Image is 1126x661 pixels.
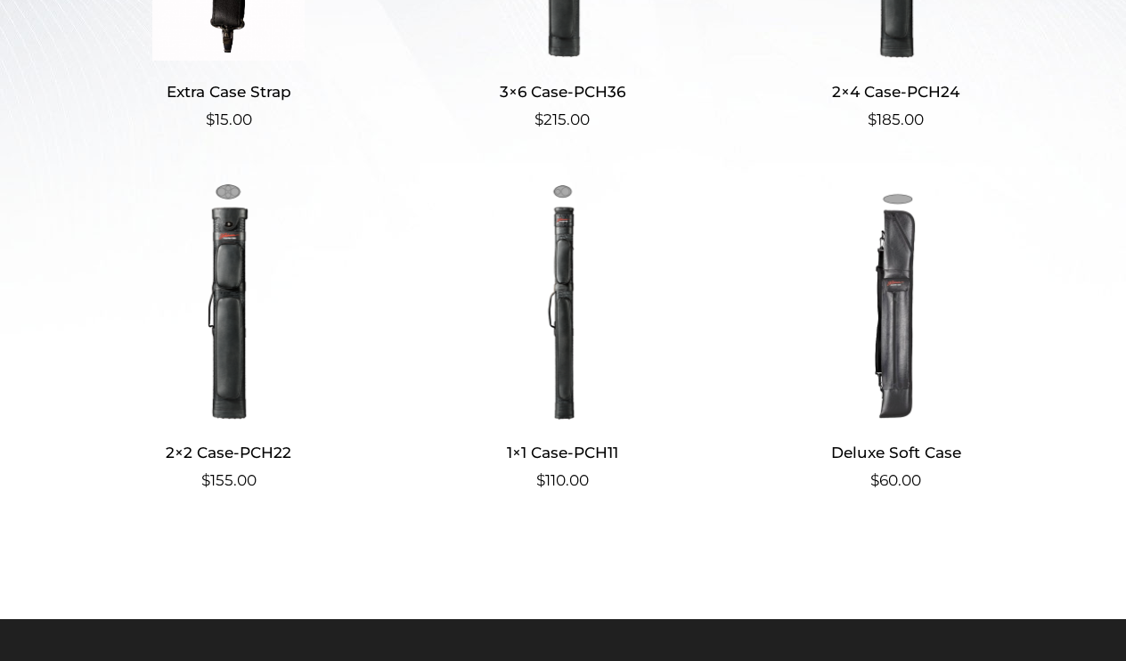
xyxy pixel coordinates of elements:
[536,471,545,489] span: $
[747,75,1044,108] h2: 2×4 Case-PCH24
[747,181,1044,421] img: Deluxe Soft Case
[80,436,377,469] h2: 2×2 Case-PCH22
[80,181,377,421] img: 2x2 Case-PCH22
[868,110,877,128] span: $
[534,110,543,128] span: $
[747,181,1044,492] a: Deluxe Soft Case $60.00
[536,471,589,489] bdi: 110.00
[201,471,257,489] bdi: 155.00
[414,75,711,108] h2: 3×6 Case-PCH36
[870,471,921,489] bdi: 60.00
[414,181,711,421] img: 1x1 Case-PCH11
[206,110,215,128] span: $
[414,436,711,469] h2: 1×1 Case-PCH11
[80,75,377,108] h2: Extra Case Strap
[868,110,924,128] bdi: 185.00
[201,471,210,489] span: $
[534,110,590,128] bdi: 215.00
[414,181,711,492] a: 1×1 Case-PCH11 $110.00
[206,110,252,128] bdi: 15.00
[747,436,1044,469] h2: Deluxe Soft Case
[80,181,377,492] a: 2×2 Case-PCH22 $155.00
[870,471,879,489] span: $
